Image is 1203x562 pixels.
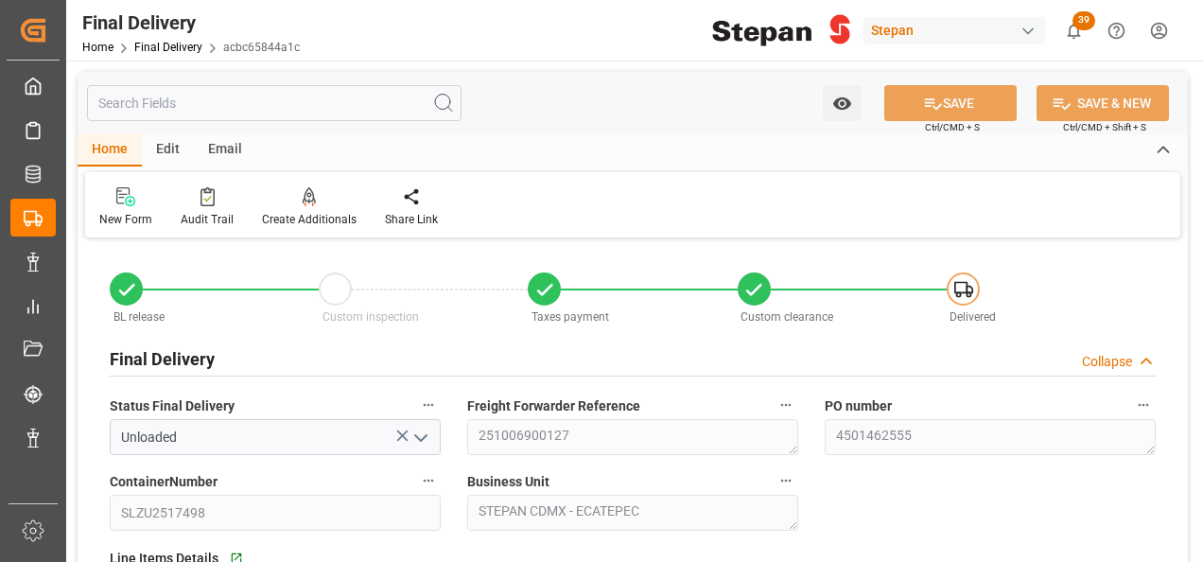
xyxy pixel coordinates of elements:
span: 39 [1072,11,1095,30]
span: Business Unit [467,472,549,492]
button: Help Center [1095,9,1138,52]
button: show 39 new notifications [1053,9,1095,52]
div: Home [78,134,142,167]
div: Final Delivery [82,9,300,37]
div: Create Additionals [262,211,357,228]
span: Delivered [950,310,996,324]
button: Stepan [863,12,1053,48]
span: Ctrl/CMD + S [925,120,980,134]
span: PO number [825,396,892,416]
div: Email [194,134,256,167]
button: ContainerNumber [416,468,441,493]
input: Search Fields [87,85,462,121]
div: Stepan [863,17,1045,44]
textarea: 4501462555 [825,419,1156,455]
div: New Form [99,211,152,228]
button: SAVE [884,85,1017,121]
img: Stepan_Company_logo.svg.png_1713531530.png [712,14,850,47]
span: Taxes payment [532,310,609,324]
span: Freight Forwarder Reference [467,396,640,416]
button: open menu [823,85,862,121]
h2: Final Delivery [110,346,215,372]
div: Share Link [385,211,438,228]
div: Collapse [1082,352,1132,372]
button: Status Final Delivery [416,393,441,417]
span: Status Final Delivery [110,396,235,416]
div: Audit Trail [181,211,234,228]
button: Business Unit [774,468,798,493]
span: ContainerNumber [110,472,218,492]
a: Home [82,41,113,54]
textarea: 251006900127 [467,419,798,455]
span: Custom inspection [323,310,419,324]
button: SAVE & NEW [1037,85,1169,121]
a: Final Delivery [134,41,202,54]
button: Freight Forwarder Reference [774,393,798,417]
span: Custom clearance [741,310,833,324]
button: PO number [1131,393,1156,417]
button: open menu [406,423,434,452]
textarea: STEPAN CDMX - ECATEPEC [467,495,798,531]
div: Edit [142,134,194,167]
span: BL release [113,310,165,324]
span: Ctrl/CMD + Shift + S [1063,120,1146,134]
